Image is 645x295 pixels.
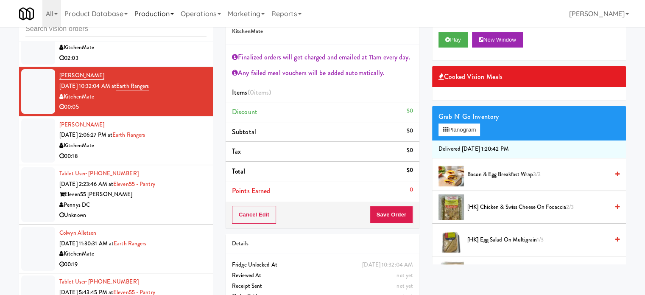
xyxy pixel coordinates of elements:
span: not yet [396,271,413,279]
span: Total [232,166,246,176]
span: 3/3 [533,170,541,178]
div: $0 [407,165,413,176]
li: Delivered [DATE] 1:20:42 PM [432,140,626,158]
a: Eleven55 - Pantry [113,180,155,188]
button: Cancel Edit [232,206,276,224]
div: Reviewed At [232,270,413,281]
div: Fridge Unlocked At [232,260,413,270]
span: [HK] Egg Salad on Multigrain [467,235,609,245]
a: [PERSON_NAME] [59,71,104,80]
div: 02:03 [59,53,207,64]
div: [HK] Egg Salad on Multigrain1/3 [464,235,620,245]
a: Tablet User· [PHONE_NUMBER] [59,169,139,177]
span: · [PHONE_NUMBER] [86,278,139,286]
div: $0 [407,106,413,116]
div: Any failed meal vouchers will be added automatically. [232,67,413,79]
li: Colwyn Alletson[DATE] 11:30:31 AM atEarth RangersKitchenMate00:19 [19,225,213,273]
span: 1/3 [537,236,544,244]
button: Save Order [370,206,413,224]
div: Finalized orders will get charged and emailed at 11am every day. [232,51,413,64]
div: $0 [407,145,413,156]
span: Cooked Vision Meals [438,70,503,83]
span: · [PHONE_NUMBER] [86,169,139,177]
a: Tablet User· [PHONE_NUMBER] [59,278,139,286]
span: not yet [396,282,413,290]
div: Pennys DC [59,200,207,211]
div: Receipt Sent [232,281,413,292]
div: 00:18 [59,151,207,162]
span: [DATE] 2:23:46 AM at [59,180,113,188]
span: Tax [232,146,241,156]
div: Grab N' Go Inventory [438,110,620,123]
input: Search vision orders [25,21,207,37]
span: Items [232,87,271,97]
div: Eleven55 [PERSON_NAME] [59,189,207,200]
li: [PERSON_NAME][DATE] 2:14:51 PM atEarth RangersKitchenMate02:03 [19,18,213,67]
div: 00:05 [59,102,207,112]
button: New Window [472,32,523,48]
span: [DATE] 11:30:31 AM at [59,239,114,247]
li: [PERSON_NAME][DATE] 10:32:04 AM atEarth RangersKitchenMate00:05 [19,67,213,116]
li: Tablet User· [PHONE_NUMBER][DATE] 2:23:46 AM atEleven55 - PantryEleven55 [PERSON_NAME]Pennys DCUn... [19,165,213,225]
ng-pluralize: items [254,87,269,97]
span: 2/3 [566,203,574,211]
span: [HK] Chicken & Swiss Cheese On Focaccia [467,202,609,213]
div: 0 [410,185,413,195]
a: [PERSON_NAME] [59,121,104,129]
li: [PERSON_NAME][DATE] 2:06:27 PM atEarth RangersKitchenMate00:18 [19,116,213,165]
div: Bacon & Egg Breakfast Wrap3/3 [464,169,620,180]
div: 00:19 [59,259,207,270]
span: [DATE] 10:32:04 AM at [59,82,116,90]
span: Discount [232,107,257,117]
span: (0 ) [248,87,271,97]
a: Earth Rangers [116,82,149,90]
span: Subtotal [232,127,256,137]
button: Planogram [438,124,480,136]
div: Unknown [59,210,207,221]
div: KitchenMate [59,249,207,259]
span: [DATE] 2:06:27 PM at [59,131,112,139]
div: KitchenMate [59,42,207,53]
button: Play [438,32,468,48]
img: Micromart [19,6,34,21]
div: KitchenMate [59,140,207,151]
a: Earth Rangers [112,131,145,139]
div: $0 [407,126,413,136]
span: Bacon & Egg Breakfast Wrap [467,169,609,180]
a: Colwyn Alletson [59,229,97,237]
span: Points Earned [232,186,270,196]
h5: KitchenMate [232,28,413,35]
div: KitchenMate [59,92,207,102]
a: Earth Rangers [114,239,146,247]
div: Details [232,239,413,249]
div: [DATE] 10:32:04 AM [362,260,413,270]
div: [HK] Chicken & Swiss Cheese On Focaccia2/3 [464,202,620,213]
